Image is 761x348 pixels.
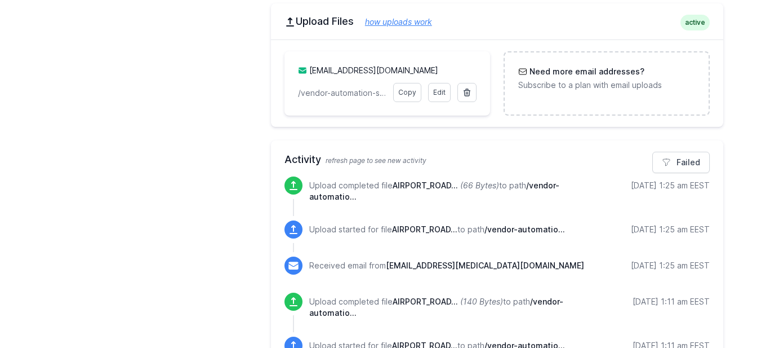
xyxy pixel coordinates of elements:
[354,17,432,27] a: how uploads work
[652,152,710,173] a: Failed
[705,292,747,334] iframe: Drift Widget Chat Controller
[326,156,426,165] span: refresh page to see new activity
[284,152,710,168] h2: Activity
[393,180,458,190] span: AIRPORT_ROAD_49320.csv
[284,15,710,28] h2: Upload Files
[631,224,710,235] div: [DATE] 1:25 am EEST
[460,180,499,190] i: (66 Bytes)
[527,66,644,77] h3: Need more email addresses?
[428,83,451,102] a: Edit
[631,260,710,271] div: [DATE] 1:25 am EEST
[518,80,695,91] p: Subscribe to a plan with email uploads
[386,261,584,270] span: [EMAIL_ADDRESS][MEDICAL_DATA][DOMAIN_NAME]
[460,297,503,306] i: (140 Bytes)
[298,87,386,99] p: /vendor-automation-sftp-storage-live-me-1/home/TB_JO_a6ee59bc-3f05-40b2-8900-2cfb5d6ecb04/catalog
[680,15,710,30] span: active
[309,180,589,202] p: Upload completed file to path
[309,296,589,319] p: Upload completed file to path
[309,260,584,271] p: Received email from
[309,65,438,75] a: [EMAIL_ADDRESS][DOMAIN_NAME]
[309,224,565,235] p: Upload started for file to path
[393,297,458,306] span: AIRPORT_ROAD_49327.csv
[484,224,565,234] span: /vendor-automation-sftp-storage-live-me-1/home/TB_JO_a6ee59bc-3f05-40b2-8900-2cfb5d6ecb04/catalog
[393,83,421,102] a: Copy
[392,224,457,234] span: AIRPORT_ROAD_49320.csv
[633,296,710,307] div: [DATE] 1:11 am EEST
[631,180,710,191] div: [DATE] 1:25 am EEST
[505,52,708,104] a: Need more email addresses? Subscribe to a plan with email uploads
